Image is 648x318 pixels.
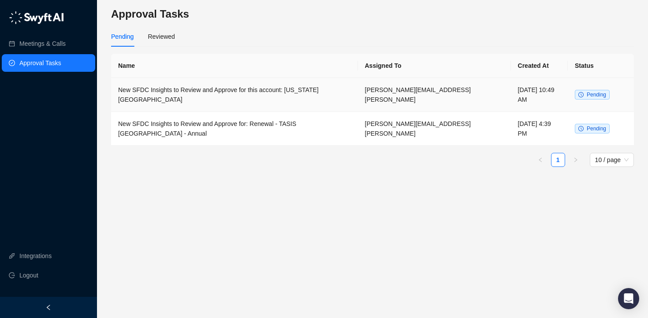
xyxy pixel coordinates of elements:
[595,153,629,166] span: 10 / page
[111,112,358,146] td: New SFDC Insights to Review and Approve for: Renewal - TASIS [GEOGRAPHIC_DATA] - Annual
[569,153,583,167] li: Next Page
[568,54,634,78] th: Status
[19,247,52,265] a: Integrations
[9,272,15,278] span: logout
[19,266,38,284] span: Logout
[578,92,584,97] span: clock-circle
[551,153,565,166] a: 1
[533,153,547,167] li: Previous Page
[19,54,61,72] a: Approval Tasks
[45,304,52,311] span: left
[111,78,358,112] td: New SFDC Insights to Review and Approve for this account: [US_STATE][GEOGRAPHIC_DATA]
[111,32,134,41] div: Pending
[9,11,64,24] img: logo-05li4sbe.png
[511,112,568,146] td: [DATE] 4:39 PM
[587,92,606,98] span: Pending
[573,157,578,163] span: right
[511,78,568,112] td: [DATE] 10:49 AM
[358,78,511,112] td: [PERSON_NAME][EMAIL_ADDRESS][PERSON_NAME]
[148,32,175,41] div: Reviewed
[19,35,66,52] a: Meetings & Calls
[358,112,511,146] td: [PERSON_NAME][EMAIL_ADDRESS][PERSON_NAME]
[111,7,634,21] h3: Approval Tasks
[511,54,568,78] th: Created At
[587,126,606,132] span: Pending
[578,126,584,131] span: clock-circle
[111,54,358,78] th: Name
[551,153,565,167] li: 1
[569,153,583,167] button: right
[618,288,639,309] div: Open Intercom Messenger
[590,153,634,167] div: Page Size
[538,157,543,163] span: left
[358,54,511,78] th: Assigned To
[533,153,547,167] button: left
